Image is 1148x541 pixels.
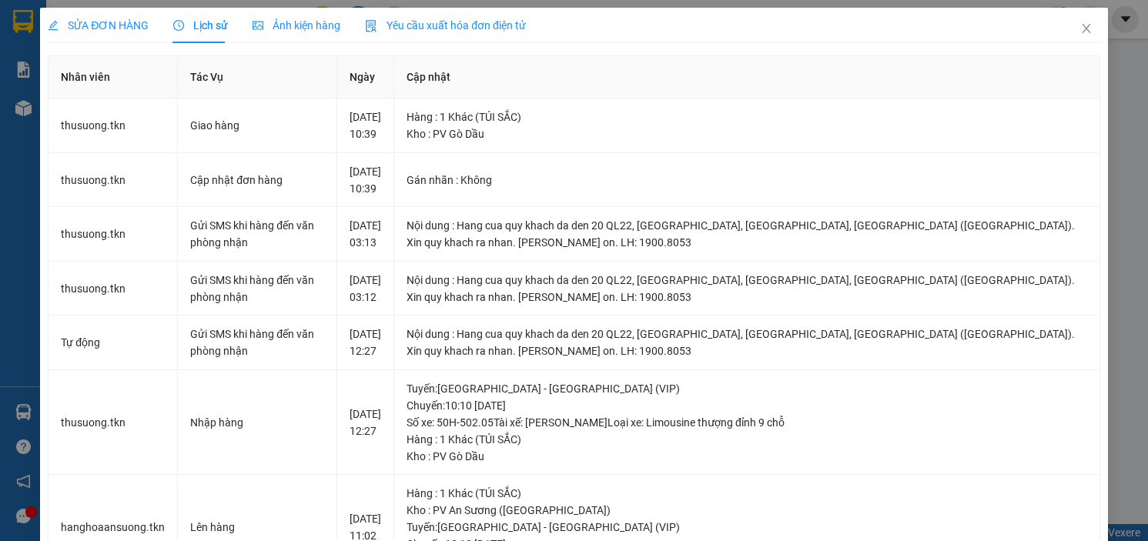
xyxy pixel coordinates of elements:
div: Kho : PV An Sương ([GEOGRAPHIC_DATA]) [407,502,1087,519]
span: Yêu cầu xuất hóa đơn điện tử [365,19,526,32]
td: thusuong.tkn [49,153,178,208]
td: thusuong.tkn [49,370,178,476]
div: Cập nhật đơn hàng [190,172,324,189]
span: Lịch sử [173,19,228,32]
button: Close [1065,8,1108,51]
div: Nội dung : Hang cua quy khach da den 20 QL22, [GEOGRAPHIC_DATA], [GEOGRAPHIC_DATA], [GEOGRAPHIC_D... [407,272,1087,306]
img: icon [365,20,377,32]
td: thusuong.tkn [49,207,178,262]
div: Nội dung : Hang cua quy khach da den 20 QL22, [GEOGRAPHIC_DATA], [GEOGRAPHIC_DATA], [GEOGRAPHIC_D... [407,326,1087,359]
div: Kho : PV Gò Dầu [407,125,1087,142]
div: Hàng : 1 Khác (TÚI SẮC) [407,109,1087,125]
th: Nhân viên [49,56,178,99]
div: Gửi SMS khi hàng đến văn phòng nhận [190,326,324,359]
div: Hàng : 1 Khác (TÚI SẮC) [407,431,1087,448]
div: [DATE] 12:27 [350,406,381,439]
div: Giao hàng [190,117,324,134]
div: Lên hàng [190,519,324,536]
div: [DATE] 10:39 [350,163,381,197]
div: Nhập hàng [190,414,324,431]
div: Kho : PV Gò Dầu [407,448,1087,465]
div: [DATE] 03:12 [350,272,381,306]
td: thusuong.tkn [49,262,178,316]
div: Hàng : 1 Khác (TÚI SẮC) [407,485,1087,502]
div: Gửi SMS khi hàng đến văn phòng nhận [190,272,324,306]
div: Tuyến : [GEOGRAPHIC_DATA] - [GEOGRAPHIC_DATA] (VIP) Chuyến: 10:10 [DATE] Số xe: 50H-502.05 Tài xế... [407,380,1087,431]
div: Gán nhãn : Không [407,172,1087,189]
th: Ngày [337,56,394,99]
div: [DATE] 10:39 [350,109,381,142]
div: Nội dung : Hang cua quy khach da den 20 QL22, [GEOGRAPHIC_DATA], [GEOGRAPHIC_DATA], [GEOGRAPHIC_D... [407,217,1087,251]
th: Tác Vụ [178,56,337,99]
td: Tự động [49,316,178,370]
span: Ảnh kiện hàng [253,19,340,32]
span: edit [48,20,59,31]
span: close [1080,22,1093,35]
div: [DATE] 03:13 [350,217,381,251]
span: clock-circle [173,20,184,31]
span: picture [253,20,263,31]
th: Cập nhật [394,56,1100,99]
span: SỬA ĐƠN HÀNG [48,19,149,32]
td: thusuong.tkn [49,99,178,153]
div: [DATE] 12:27 [350,326,381,359]
div: Gửi SMS khi hàng đến văn phòng nhận [190,217,324,251]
